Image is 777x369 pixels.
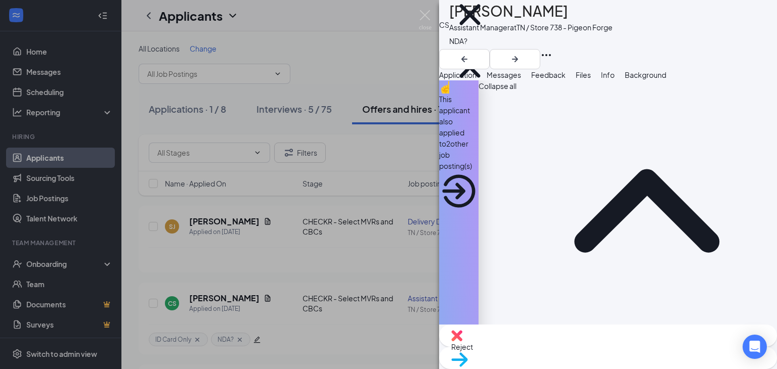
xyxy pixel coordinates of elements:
svg: Cross [449,47,491,88]
svg: ArrowLeftNew [458,53,470,65]
span: Collapse all [479,81,516,90]
button: ArrowRight [490,49,540,69]
span: Messages [487,70,521,79]
span: Info [601,70,615,79]
span: Feedback [531,70,566,79]
div: CS [439,19,449,30]
svg: Ellipses [540,49,552,61]
div: Open Intercom Messenger [743,335,767,359]
div: Assistant Manager at TN / Store 738 - Pigeon Forge [449,22,613,32]
span: Application [439,70,477,79]
span: NDA? [449,36,467,45]
div: This applicant also applied to 2 other job posting(s) [439,94,479,171]
svg: ChevronUp [516,80,777,341]
span: Reject [451,342,473,351]
svg: ArrowRight [509,53,521,65]
svg: ArrowCircle [439,171,479,211]
span: Files [576,70,591,79]
button: ArrowLeftNew [439,49,490,69]
span: Background [625,70,666,79]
